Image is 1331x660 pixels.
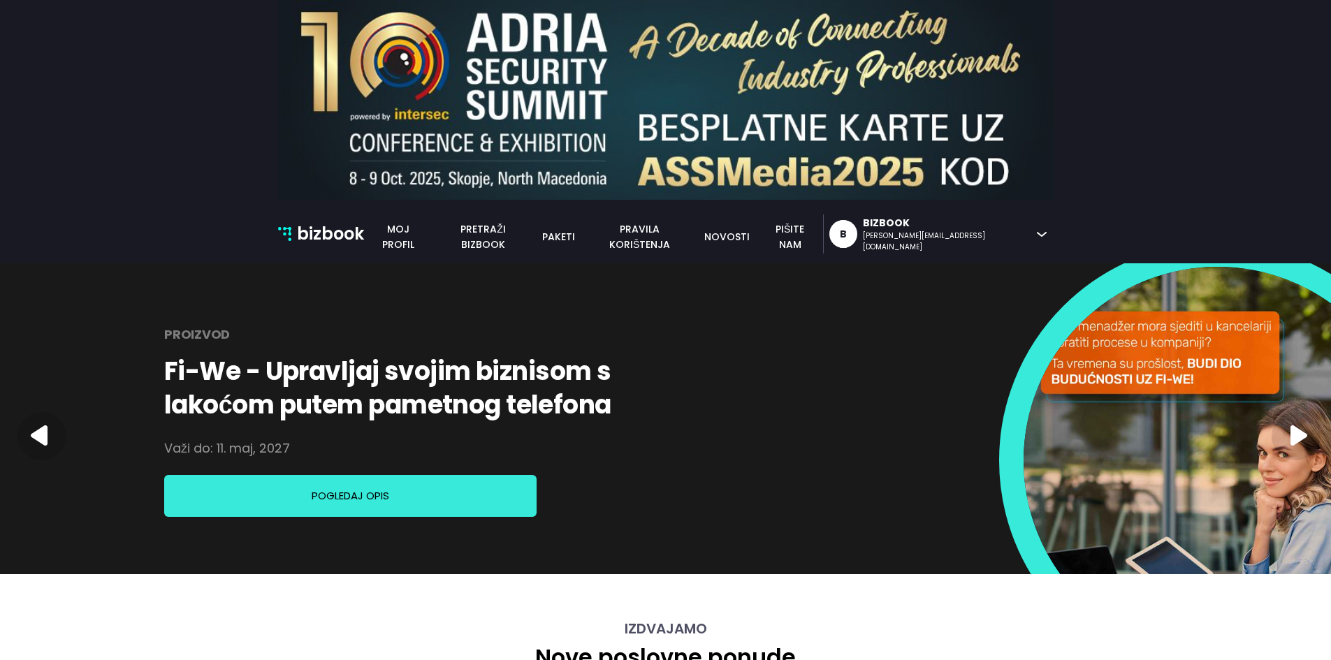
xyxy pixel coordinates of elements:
a: bizbook [278,221,365,247]
div: B [840,220,847,248]
a: Moj profil [364,221,432,252]
h1: Fi-We - Upravljaj svojim biznisom s lakoćom putem pametnog telefona [164,355,697,422]
h2: Proizvod [164,321,230,349]
p: bizbook [297,221,364,247]
a: pišite nam [757,221,822,252]
div: [PERSON_NAME][EMAIL_ADDRESS][DOMAIN_NAME] [863,230,1030,253]
a: pretraži bizbook [432,221,534,252]
div: Bizbook [863,216,1030,230]
p: Važi do: 11. maj, 2027 [164,434,290,462]
a: novosti [696,229,757,244]
button: Pogledaj opis [164,475,537,517]
a: pravila korištenja [583,221,696,252]
a: paketi [534,229,583,244]
h3: Izdvajamo [278,620,1054,637]
img: bizbook [278,227,292,241]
